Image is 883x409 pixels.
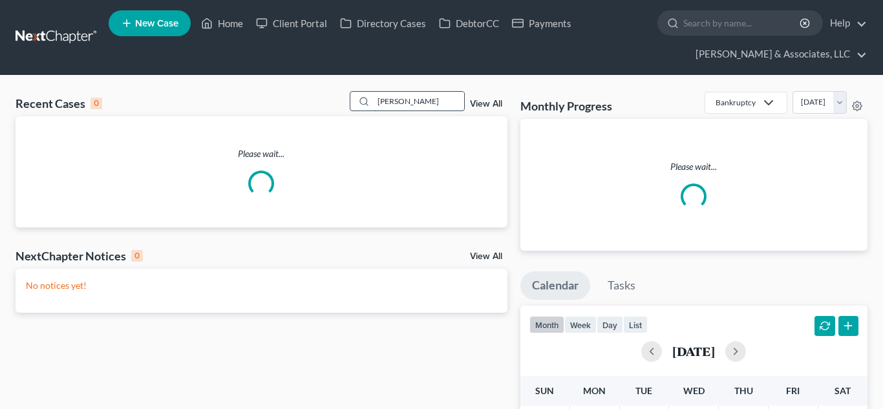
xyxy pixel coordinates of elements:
p: No notices yet! [26,279,497,292]
span: Sun [535,385,554,396]
button: day [597,316,623,333]
h2: [DATE] [672,344,715,358]
a: [PERSON_NAME] & Associates, LLC [689,43,867,66]
a: DebtorCC [432,12,505,35]
a: Help [824,12,867,35]
span: Thu [734,385,753,396]
a: Home [195,12,250,35]
p: Please wait... [531,160,858,173]
div: Bankruptcy [716,97,756,108]
span: New Case [135,19,178,28]
div: NextChapter Notices [16,248,143,264]
h3: Monthly Progress [520,98,612,114]
input: Search by name... [374,92,464,110]
input: Search by name... [683,11,802,35]
a: Tasks [596,271,647,300]
div: 0 [131,250,143,262]
a: Calendar [520,271,590,300]
span: Fri [786,385,800,396]
span: Wed [683,385,705,396]
span: Tue [635,385,652,396]
button: week [564,316,597,333]
div: Recent Cases [16,96,102,111]
a: View All [470,100,502,109]
button: month [529,316,564,333]
p: Please wait... [16,147,507,160]
div: 0 [90,98,102,109]
span: Mon [583,385,606,396]
a: Directory Cases [334,12,432,35]
a: View All [470,252,502,261]
a: Client Portal [250,12,334,35]
span: Sat [835,385,851,396]
a: Payments [505,12,578,35]
button: list [623,316,648,333]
